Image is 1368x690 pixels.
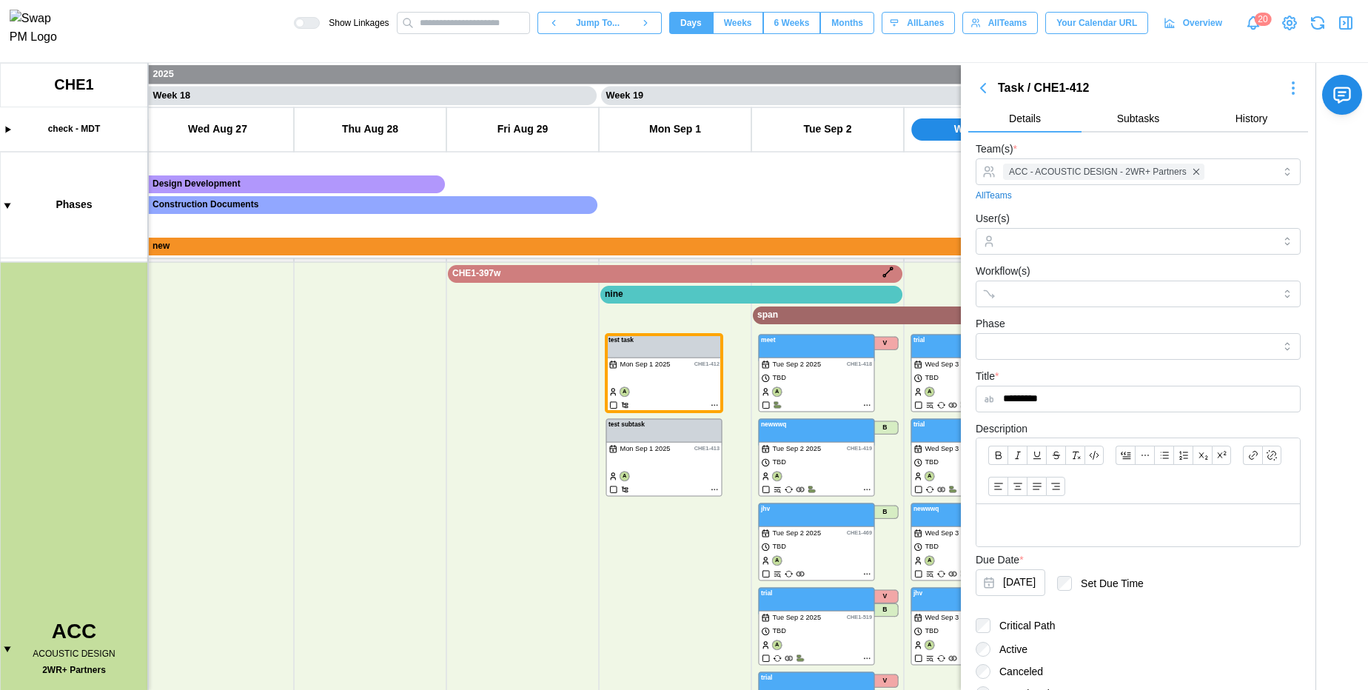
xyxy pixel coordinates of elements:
span: Details [1009,113,1041,124]
button: Bold [988,446,1007,465]
span: ACC - ACOUSTIC DESIGN - 2WR+ Partners [1009,165,1187,179]
span: Weeks [724,13,752,33]
button: Align text: left [988,477,1007,496]
span: History [1235,113,1268,124]
span: 6 Weeks [774,13,810,33]
button: Horizontal line [1135,446,1154,465]
button: Bullet list [1154,446,1173,465]
label: Title [976,369,999,385]
button: Align text: center [1007,477,1027,496]
button: Blockquote [1116,446,1135,465]
span: Days [680,13,702,33]
button: Refresh Grid [1307,13,1328,33]
a: View Project [1279,13,1300,33]
button: Sep 1, 2025 [976,569,1045,596]
span: Months [831,13,863,33]
button: Subscript [1193,446,1212,465]
label: User(s) [976,211,1010,227]
span: Overview [1183,13,1222,33]
span: All Lanes [907,13,944,33]
label: Phase [976,316,1005,332]
button: Strikethrough [1046,446,1065,465]
label: Set Due Time [1072,576,1144,591]
span: All Teams [988,13,1027,33]
button: Close Drawer [1335,13,1356,33]
button: Clear formatting [1065,446,1084,465]
a: Notifications [1241,10,1266,36]
button: Superscript [1212,446,1231,465]
button: Remove link [1262,446,1281,465]
label: Team(s) [976,141,1017,158]
button: Link [1243,446,1262,465]
img: Swap PM Logo [10,10,70,47]
label: Active [990,642,1027,657]
button: Code [1084,446,1104,465]
label: Due Date [976,552,1024,569]
button: Ordered list [1173,446,1193,465]
button: Italic [1007,446,1027,465]
button: Align text: right [1046,477,1065,496]
label: Critical Path [990,618,1055,633]
a: All Teams [976,189,1012,203]
button: Underline [1027,446,1046,465]
span: Your Calendar URL [1056,13,1137,33]
div: 20 [1254,13,1271,26]
span: Show Linkages [320,17,389,29]
label: Workflow(s) [976,264,1030,280]
div: Task / CHE1-412 [998,79,1278,98]
span: Jump To... [576,13,620,33]
label: Canceled [990,664,1043,679]
label: Description [976,421,1027,438]
span: Subtasks [1117,113,1160,124]
button: Align text: justify [1027,477,1046,496]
